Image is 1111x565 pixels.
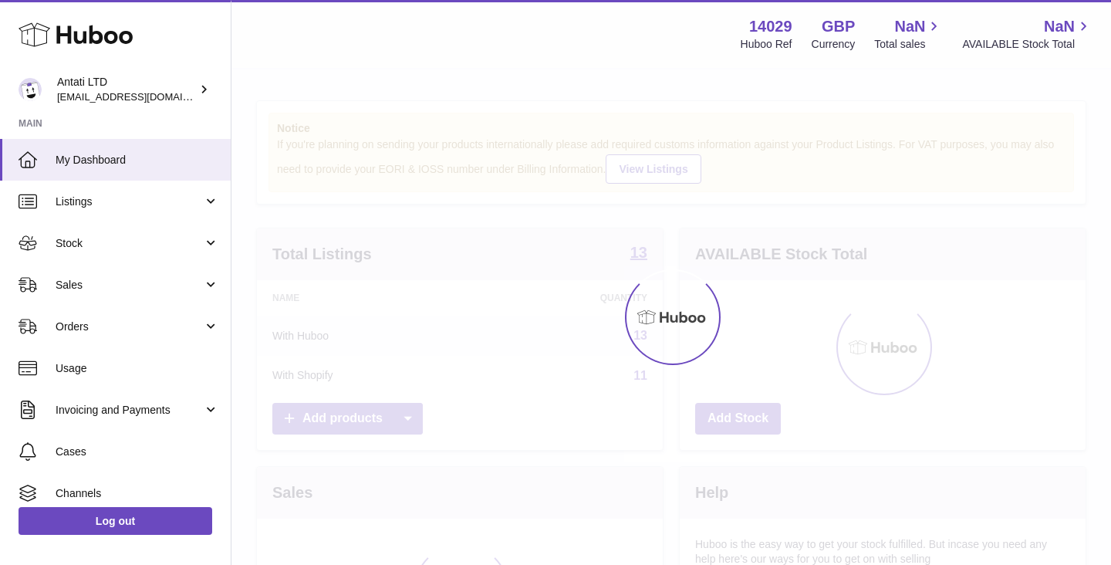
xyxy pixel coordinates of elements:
span: Orders [56,320,203,334]
span: Usage [56,361,219,376]
strong: 14029 [749,16,792,37]
span: Stock [56,236,203,251]
span: Total sales [874,37,943,52]
span: NaN [1044,16,1075,37]
strong: GBP [822,16,855,37]
div: Currency [812,37,856,52]
img: toufic@antatiskin.com [19,78,42,101]
span: Sales [56,278,203,293]
span: NaN [894,16,925,37]
div: Huboo Ref [741,37,792,52]
span: AVAILABLE Stock Total [962,37,1092,52]
span: My Dashboard [56,153,219,167]
a: Log out [19,507,212,535]
span: Cases [56,445,219,459]
span: Listings [56,195,203,209]
a: NaN Total sales [874,16,943,52]
span: Channels [56,486,219,501]
div: Antati LTD [57,75,196,104]
span: [EMAIL_ADDRESS][DOMAIN_NAME] [57,90,227,103]
a: NaN AVAILABLE Stock Total [962,16,1092,52]
span: Invoicing and Payments [56,403,203,418]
